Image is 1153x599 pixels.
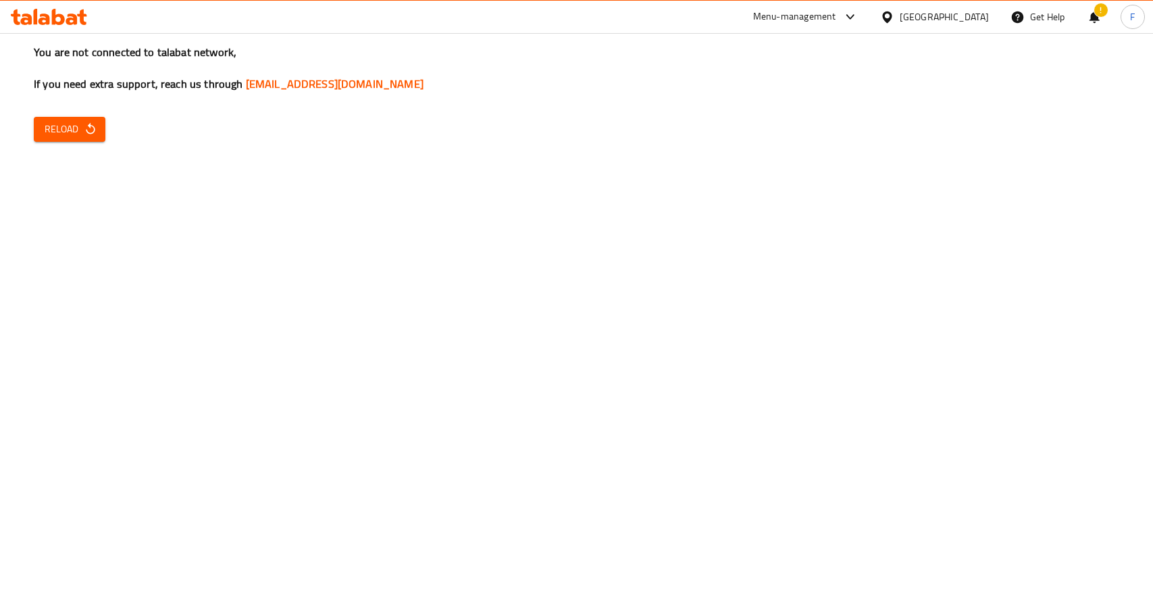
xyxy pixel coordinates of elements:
[34,45,1119,92] h3: You are not connected to talabat network, If you need extra support, reach us through
[1130,9,1135,24] span: F
[34,117,105,142] button: Reload
[900,9,989,24] div: [GEOGRAPHIC_DATA]
[246,74,424,94] a: [EMAIL_ADDRESS][DOMAIN_NAME]
[753,9,836,25] div: Menu-management
[45,121,95,138] span: Reload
